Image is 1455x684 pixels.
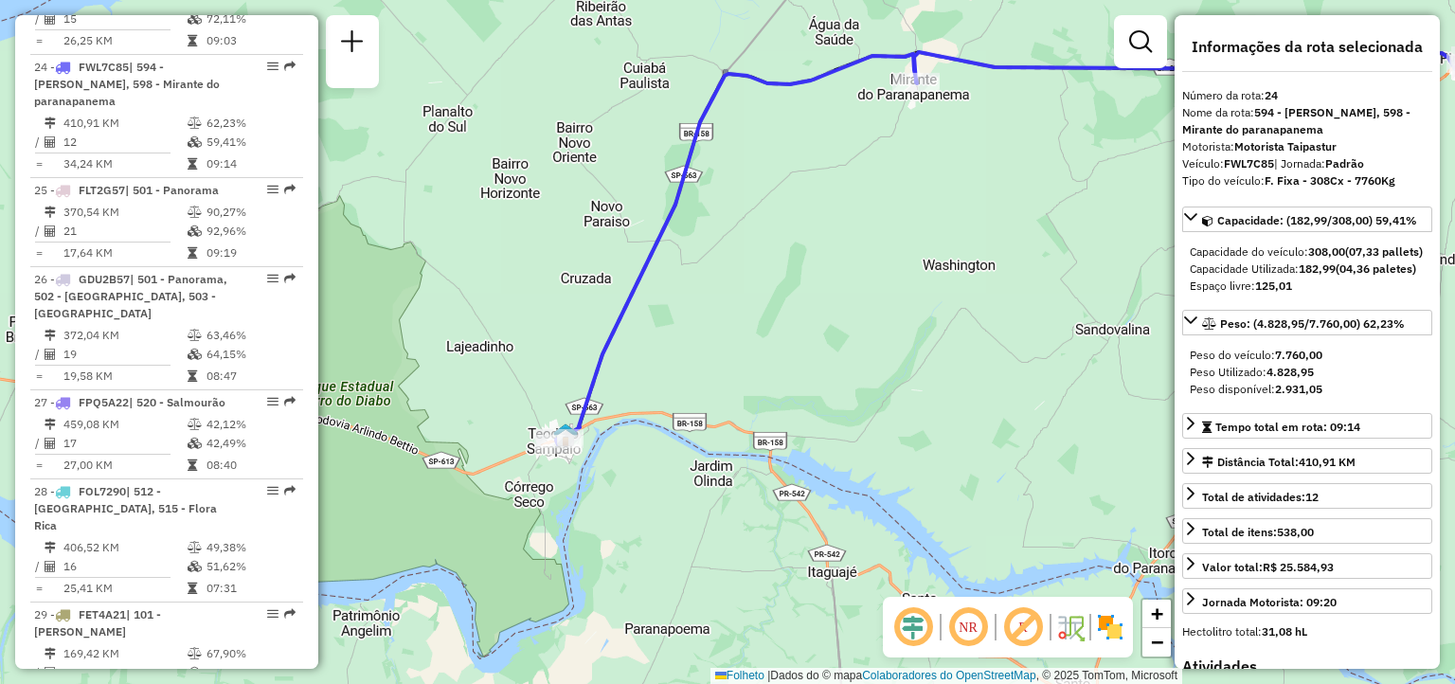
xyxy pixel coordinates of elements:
[206,644,296,663] td: 67,90%
[1182,483,1432,509] a: Total de atividades:12
[34,31,44,50] td: =
[1182,623,1432,640] div: Hectolitro total:
[79,607,126,621] span: FET4A21
[188,330,202,341] i: % de utilização do peso
[1336,261,1416,276] strong: (04,36 paletes)
[1345,244,1423,259] strong: (07,33 pallets)
[45,542,56,553] i: Distância Total
[188,117,202,129] i: % de utilização do peso
[1182,588,1432,614] a: Jornada Motorista: 09:20
[1275,348,1322,362] strong: 7.760,00
[1308,244,1345,259] strong: 308,00
[188,35,197,46] i: Tempo total em rota
[1265,173,1395,188] strong: F. Fixa - 308Cx - 7760Kg
[1234,139,1337,153] strong: Motorista Taipastur
[267,396,278,407] em: Opções
[34,395,55,409] font: 27 -
[34,272,227,320] span: | 501 - Panorama, 502 - [GEOGRAPHIC_DATA], 503 - [GEOGRAPHIC_DATA]
[63,222,187,241] td: 21
[333,23,371,65] a: Nova sessão e pesquisa
[45,207,56,218] i: Distância Total
[207,347,246,361] font: 64,15%
[1202,524,1314,541] div: Total de itens:
[45,13,56,25] i: Total de Atividades
[206,367,296,386] td: 08:47
[45,117,56,129] i: Distância Total
[63,326,187,345] td: 372,04 KM
[63,31,187,50] td: 26,25 KM
[1151,602,1163,625] span: +
[284,273,296,284] em: Rota exportada
[63,114,187,133] td: 410,91 KM
[267,608,278,620] em: Opções
[1202,490,1319,504] span: Total de atividades:
[45,330,56,341] i: Distância Total
[34,663,44,682] td: /
[79,60,129,74] span: FWL7C85
[34,557,44,576] td: /
[129,395,225,409] span: | 520 - Salmourão
[63,434,187,453] td: 17
[188,459,197,471] i: Tempo total em rota
[1182,657,1432,675] h4: Atividades
[1299,455,1356,469] span: 410,91 KM
[1182,38,1432,56] h4: Informações da rota selecionada
[79,395,129,409] span: FPQ5A22
[206,203,296,222] td: 90,27%
[1182,87,1432,104] div: Número da rota:
[1142,600,1171,628] a: Ampliar
[1151,630,1163,654] span: −
[34,60,220,108] span: | 594 - [PERSON_NAME], 598 - Mirante do paranapanema
[188,225,202,237] i: % de utilização da cubagem
[188,247,197,259] i: Tempo total em rota
[206,456,296,475] td: 08:40
[1220,316,1405,331] span: Peso: (4.828,95/7.760,00) 62,23%
[1266,365,1314,379] strong: 4.828,95
[1182,105,1410,136] strong: 594 - [PERSON_NAME], 598 - Mirante do paranapanema
[890,604,936,650] span: Ocultar deslocamento
[1262,624,1307,639] strong: 31,08 hL
[34,456,44,475] td: =
[125,183,219,197] span: | 501 - Panorama
[34,579,44,598] td: =
[34,133,44,152] td: /
[1265,88,1278,102] strong: 24
[34,154,44,173] td: =
[1190,278,1425,295] div: Espaço livre:
[207,135,246,149] font: 59,41%
[206,579,296,598] td: 07:31
[63,415,187,434] td: 459,08 KM
[45,438,56,449] i: Total de Atividades
[1202,594,1337,611] div: Jornada Motorista: 09:20
[63,644,187,663] td: 169,42 KM
[1224,156,1274,171] strong: FWL7C85
[1274,156,1364,171] span: | Jornada:
[862,669,1035,682] a: Colaboradores do OpenStreetMap
[188,561,202,572] i: % de utilização da cubagem
[63,133,187,152] td: 12
[79,484,126,498] span: FOL7290
[188,583,197,594] i: Tempo total em rota
[1055,612,1086,642] img: Fluxo de ruas
[1182,310,1432,335] a: Peso: (4.828,95/7.760,00) 62,23%
[34,607,55,621] font: 29 -
[34,60,55,74] font: 24 -
[34,367,44,386] td: =
[207,559,246,573] font: 51,62%
[63,203,187,222] td: 370,54 KM
[45,561,56,572] i: Total de Atividades
[284,485,296,496] em: Rota exportada
[207,665,246,679] font: 69,03%
[767,669,770,682] span: |
[1275,382,1322,396] strong: 2.931,05
[34,484,217,532] span: | 512 - [GEOGRAPHIC_DATA], 515 - Flora Rica
[1299,261,1336,276] strong: 182,99
[45,136,56,148] i: Total de Atividades
[34,272,55,286] font: 26 -
[188,158,197,170] i: Tempo total em rota
[1182,413,1432,439] a: Tempo total em rota: 09:14
[1182,139,1337,153] font: Motorista:
[45,225,56,237] i: Total de Atividades
[1095,612,1125,642] img: Exibir/Ocultar setores
[1190,365,1314,379] font: Peso Utilizado:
